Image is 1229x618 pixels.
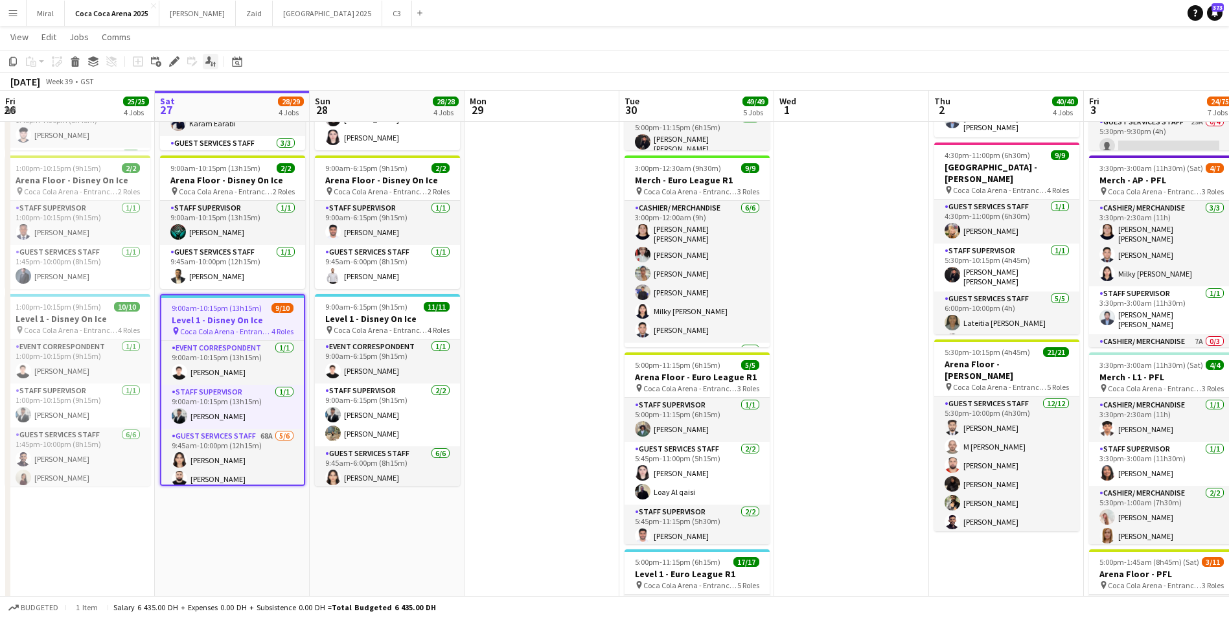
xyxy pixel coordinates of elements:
[6,601,60,615] button: Budgeted
[332,602,436,612] span: Total Budgeted 6 435.00 DH
[737,187,759,196] span: 3 Roles
[741,163,759,173] span: 9/9
[315,174,460,186] h3: Arena Floor - Disney On Ice
[945,347,1030,357] span: 5:30pm-10:15pm (4h45m)
[172,303,262,313] span: 9:00am-10:15pm (13h15m)
[279,108,303,117] div: 4 Jobs
[36,29,62,45] a: Edit
[159,1,236,26] button: [PERSON_NAME]
[315,446,460,592] app-card-role: Guest Services Staff6/69:45am-6:00pm (8h15m)[PERSON_NAME]
[10,75,40,88] div: [DATE]
[625,398,770,442] app-card-role: Staff Supervisor1/15:00pm-11:15pm (6h15m)[PERSON_NAME]
[315,294,460,486] app-job-card: 9:00am-6:15pm (9h15m)11/11Level 1 - Disney On Ice Coca Cola Arena - Entrance F4 RolesEvent Corres...
[160,245,305,289] app-card-role: Guest Services Staff1/19:45am-10:00pm (12h15m)[PERSON_NAME]
[1099,163,1203,173] span: 3:30pm-3:00am (11h30m) (Sat)
[1202,557,1224,567] span: 3/11
[1047,185,1069,195] span: 4 Roles
[5,245,150,289] app-card-role: Guest Services Staff1/11:45pm-10:00pm (8h15m)[PERSON_NAME]
[625,111,770,159] app-card-role: Staff Supervisor1/15:00pm-11:15pm (6h15m)[PERSON_NAME] [PERSON_NAME]
[5,104,150,148] app-card-role: Guest Services Staff1/11:45pm-7:30pm (5h45m)[PERSON_NAME]
[118,187,140,196] span: 2 Roles
[161,341,304,385] app-card-role: Event Correspondent1/19:00am-10:15pm (13h15m)[PERSON_NAME]
[273,187,295,196] span: 2 Roles
[1051,150,1069,160] span: 9/9
[1206,163,1224,173] span: 4/7
[1207,5,1223,21] a: 373
[428,325,450,335] span: 4 Roles
[625,442,770,505] app-card-role: Guest Services Staff2/25:45pm-11:00pm (5h15m)[PERSON_NAME]Loay Al qaisi
[5,294,150,486] app-job-card: 1:00pm-10:15pm (9h15m)10/10Level 1 - Disney On Ice Coca Cola Arena - Entrance F4 RolesEvent Corre...
[277,163,295,173] span: 2/2
[114,302,140,312] span: 10/10
[625,95,639,107] span: Tue
[122,163,140,173] span: 2/2
[158,102,175,117] span: 27
[733,557,759,567] span: 17/17
[16,163,101,173] span: 1:00pm-10:15pm (9h15m)
[1099,557,1199,567] span: 5:00pm-1:45am (8h45m) (Sat)
[271,326,293,336] span: 4 Roles
[1108,383,1202,393] span: Coca Cola Arena - Entrance F
[65,1,159,26] button: Coca Coca Arena 2025
[1043,347,1069,357] span: 21/21
[64,29,94,45] a: Jobs
[934,292,1079,411] app-card-role: Guest Services Staff5/56:00pm-10:00pm (4h)Lateitia [PERSON_NAME]
[160,294,305,486] div: 9:00am-10:15pm (13h15m)9/10Level 1 - Disney On Ice Coca Cola Arena - Entrance F4 RolesEvent Corre...
[945,150,1030,160] span: 4:30pm-11:00pm (6h30m)
[1089,95,1099,107] span: Fri
[433,97,459,106] span: 28/28
[1099,360,1203,370] span: 3:30pm-3:00am (11h30m) (Sat)
[113,602,436,612] div: Salary 6 435.00 DH + Expenses 0.00 DH + Subsistence 0.00 DH =
[625,201,770,343] app-card-role: Cashier/ Merchandise6/63:00pm-12:00am (9h)[PERSON_NAME] [PERSON_NAME][PERSON_NAME][PERSON_NAME][P...
[1108,580,1202,590] span: Coca Cola Arena - Entrance F
[932,102,950,117] span: 2
[424,302,450,312] span: 11/11
[1052,97,1078,106] span: 40/40
[27,1,65,26] button: Miral
[779,95,796,107] span: Wed
[742,97,768,106] span: 49/49
[1202,580,1224,590] span: 3 Roles
[3,102,16,117] span: 26
[934,200,1079,244] app-card-role: Guest Services Staff1/14:30pm-11:00pm (6h30m)[PERSON_NAME]
[625,155,770,347] app-job-card: 3:00pm-12:30am (9h30m) (Wed)9/9Merch - Euro League R1 Coca Cola Arena - Entrance F3 RolesCashier/...
[325,163,408,173] span: 9:00am-6:15pm (9h15m)
[1212,3,1224,12] span: 373
[643,187,737,196] span: Coca Cola Arena - Entrance F
[934,339,1079,531] app-job-card: 5:30pm-10:15pm (4h45m)21/21Arena Floor - [PERSON_NAME] Coca Cola Arena - Entrance F5 RolesGuest S...
[1206,360,1224,370] span: 4/4
[643,580,737,590] span: Coca Cola Arena - Entrance F
[623,102,639,117] span: 30
[313,102,330,117] span: 28
[124,108,148,117] div: 4 Jobs
[5,155,150,289] div: 1:00pm-10:15pm (9h15m)2/2Arena Floor - Disney On Ice Coca Cola Arena - Entrance F2 RolesStaff Sup...
[625,371,770,383] h3: Arena Floor - Euro League R1
[1047,382,1069,392] span: 5 Roles
[625,352,770,544] div: 5:00pm-11:15pm (6h15m)5/5Arena Floor - Euro League R1 Coca Cola Arena - Entrance F3 RolesStaff Su...
[953,185,1047,195] span: Coca Cola Arena - Entrance F
[315,155,460,289] div: 9:00am-6:15pm (9h15m)2/2Arena Floor - Disney On Ice Coca Cola Arena - Entrance F2 RolesStaff Supe...
[315,313,460,325] h3: Level 1 - Disney On Ice
[10,31,29,43] span: View
[69,31,89,43] span: Jobs
[160,155,305,289] app-job-card: 9:00am-10:15pm (13h15m)2/2Arena Floor - Disney On Ice Coca Cola Arena - Entrance F2 RolesStaff Su...
[5,29,34,45] a: View
[273,1,382,26] button: [GEOGRAPHIC_DATA] 2025
[97,29,136,45] a: Comms
[953,382,1047,392] span: Coca Cola Arena - Entrance F
[468,102,487,117] span: 29
[934,143,1079,334] app-job-card: 4:30pm-11:00pm (6h30m)9/9[GEOGRAPHIC_DATA] - [PERSON_NAME] Coca Cola Arena - Entrance F4 RolesGue...
[433,108,458,117] div: 4 Jobs
[1053,108,1077,117] div: 4 Jobs
[643,383,737,393] span: Coca Cola Arena - Entrance F
[625,343,770,391] app-card-role: Staff Supervisor1/1
[71,602,102,612] span: 1 item
[16,302,101,312] span: 1:00pm-10:15pm (9h15m)
[470,95,487,107] span: Mon
[5,201,150,245] app-card-role: Staff Supervisor1/11:00pm-10:15pm (9h15m)[PERSON_NAME]
[325,302,408,312] span: 9:00am-6:15pm (9h15m)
